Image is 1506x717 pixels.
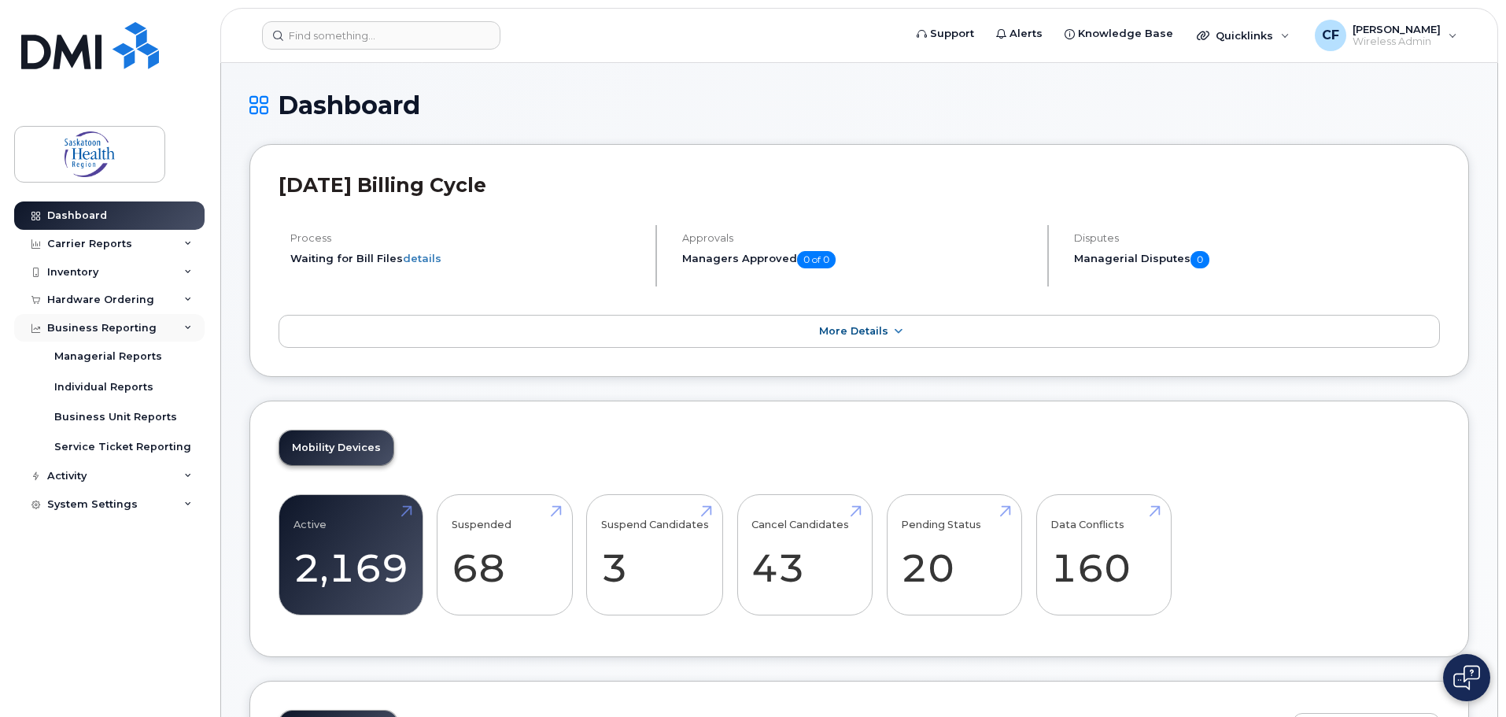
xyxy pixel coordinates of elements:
[293,503,408,607] a: Active 2,169
[279,431,393,465] a: Mobility Devices
[1190,251,1209,268] span: 0
[452,503,558,607] a: Suspended 68
[601,503,709,607] a: Suspend Candidates 3
[797,251,836,268] span: 0 of 0
[901,503,1007,607] a: Pending Status 20
[290,251,642,266] li: Waiting for Bill Files
[682,232,1034,244] h4: Approvals
[403,252,441,264] a: details
[819,325,888,337] span: More Details
[249,91,1469,119] h1: Dashboard
[1050,503,1157,607] a: Data Conflicts 160
[1074,251,1440,268] h5: Managerial Disputes
[751,503,858,607] a: Cancel Candidates 43
[279,173,1440,197] h2: [DATE] Billing Cycle
[682,251,1034,268] h5: Managers Approved
[1074,232,1440,244] h4: Disputes
[1453,665,1480,690] img: Open chat
[290,232,642,244] h4: Process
